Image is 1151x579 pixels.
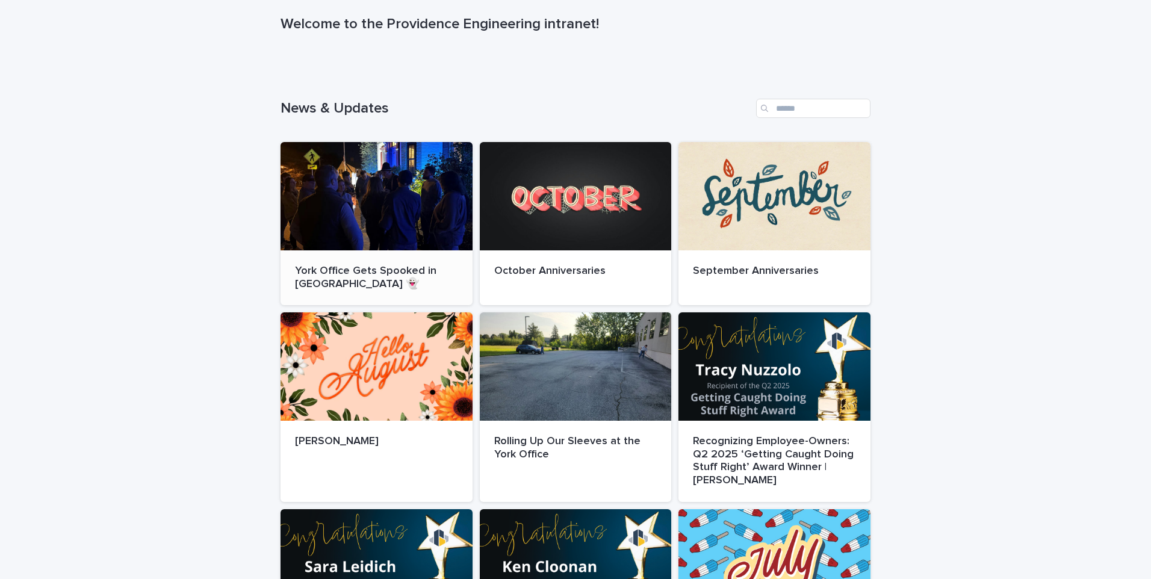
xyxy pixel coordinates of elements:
[480,142,672,305] a: October Anniversaries
[281,142,473,305] a: York Office Gets Spooked in [GEOGRAPHIC_DATA] 👻
[494,435,657,461] p: Rolling Up Our Sleeves at the York Office
[281,16,866,33] p: Welcome to the Providence Engineering intranet!
[756,99,870,118] input: Search
[480,312,672,501] a: Rolling Up Our Sleeves at the York Office
[693,435,856,487] p: Recognizing Employee-Owners: Q2 2025 ‘Getting Caught Doing Stuff Right’ Award Winner | [PERSON_NAME]
[494,265,657,278] p: October Anniversaries
[678,142,870,305] a: September Anniversaries
[281,312,473,501] a: [PERSON_NAME]
[295,435,458,448] p: [PERSON_NAME]
[295,265,458,291] p: York Office Gets Spooked in [GEOGRAPHIC_DATA] 👻
[281,100,751,117] h1: News & Updates
[693,265,856,278] p: September Anniversaries
[678,312,870,501] a: Recognizing Employee-Owners: Q2 2025 ‘Getting Caught Doing Stuff Right’ Award Winner | [PERSON_NAME]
